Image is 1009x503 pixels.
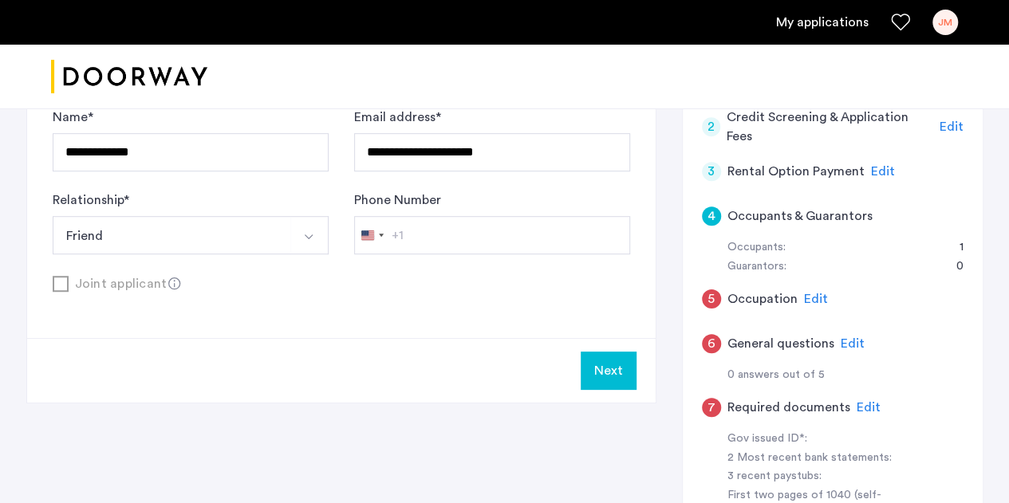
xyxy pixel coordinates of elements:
[841,337,865,350] span: Edit
[53,216,291,254] button: Select option
[727,257,786,277] div: Guarantors:
[290,216,329,254] button: Select option
[727,467,928,486] div: 3 recent paystubs:
[871,165,895,178] span: Edit
[51,47,207,107] img: logo
[932,10,958,35] div: JM
[53,191,129,210] label: Relationship *
[940,120,964,133] span: Edit
[702,117,721,136] div: 2
[940,257,964,277] div: 0
[53,108,93,127] label: Name *
[727,366,964,385] div: 0 answers out of 5
[727,108,933,146] h5: Credit Screening & Application Fees
[727,430,928,449] div: Gov issued ID*:
[354,108,441,127] label: Email address *
[702,398,721,417] div: 7
[776,13,869,32] a: My application
[51,47,207,107] a: Cazamio logo
[302,230,315,243] img: arrow
[804,293,828,305] span: Edit
[727,289,798,308] h5: Occupation
[727,334,834,353] h5: General questions
[355,217,404,253] button: Selected country
[354,191,441,210] label: Phone Number
[857,401,881,414] span: Edit
[702,206,721,226] div: 4
[702,289,721,308] div: 5
[702,334,721,353] div: 6
[727,238,786,257] div: Occupants:
[727,449,928,468] div: 2 Most recent bank statements:
[392,226,404,245] div: +1
[581,352,637,390] button: Next
[702,162,721,181] div: 3
[727,206,873,226] h5: Occupants & Guarantors
[891,13,910,32] a: Favorites
[727,398,850,417] h5: Required documents
[727,162,865,181] h5: Rental Option Payment
[944,238,964,257] div: 1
